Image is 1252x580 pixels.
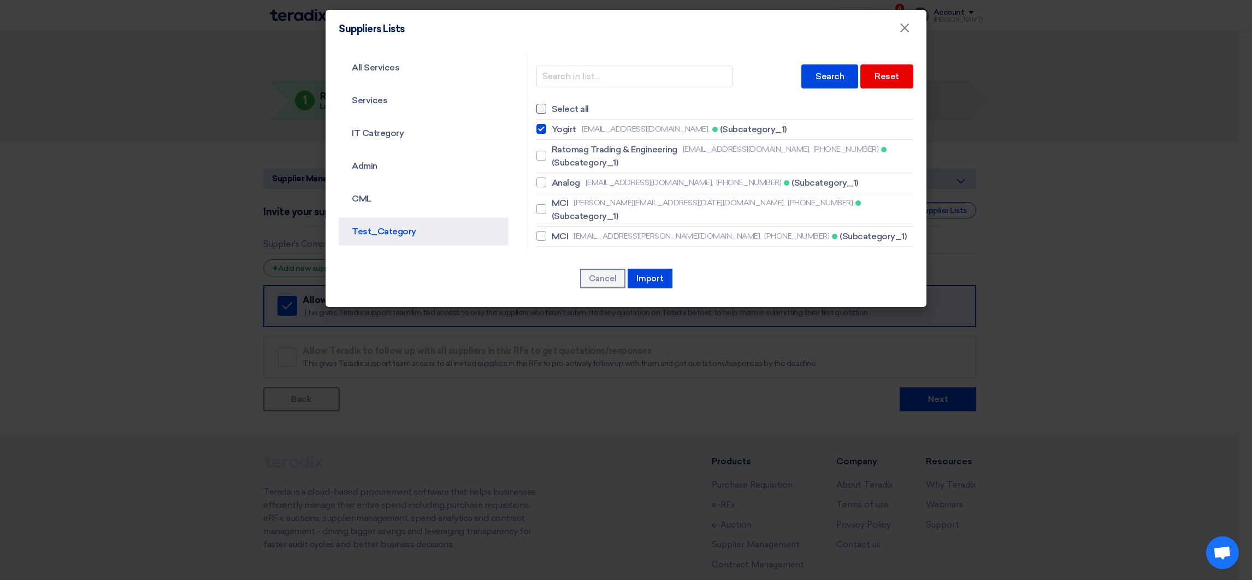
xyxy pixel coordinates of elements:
span: (Subcategory_1) [840,230,906,243]
button: Import [628,269,672,288]
span: Yogirt [552,123,576,136]
span: [PHONE_NUMBER] [788,197,853,209]
input: Search in list... [536,66,733,87]
span: Analog [552,176,580,190]
span: (Subcategory_1) [552,156,618,169]
div: Open chat [1206,536,1239,569]
span: [PHONE_NUMBER] [716,177,781,188]
span: [PHONE_NUMBER] [764,230,829,242]
span: [EMAIL_ADDRESS][DOMAIN_NAME], [683,144,811,155]
span: [EMAIL_ADDRESS][DOMAIN_NAME], [582,123,710,135]
h4: Suppliers Lists [339,23,405,35]
span: MCI [552,197,569,210]
span: MCI [552,230,569,243]
a: All Services [339,54,509,82]
a: Admin [339,152,509,180]
div: Search [801,64,858,88]
a: Services [339,86,509,115]
span: [PHONE_NUMBER] [813,144,878,155]
span: Select all [552,103,589,116]
span: (Subcategory_1) [792,176,858,190]
span: (Subcategory_1) [720,123,787,136]
a: Test_Category [339,217,509,246]
button: Cancel [580,269,625,288]
div: Reset [860,64,913,88]
a: IT Catregory [339,119,509,147]
span: [EMAIL_ADDRESS][DOMAIN_NAME], [586,177,713,188]
span: Ratomag Trading & Engineering [552,143,677,156]
span: [PERSON_NAME][EMAIL_ADDRESS][DATE][DOMAIN_NAME], [574,197,785,209]
span: (Subcategory_1) [552,210,618,223]
button: Close [890,17,919,39]
a: CML [339,185,509,213]
span: × [899,20,910,42]
span: [EMAIL_ADDRESS][PERSON_NAME][DOMAIN_NAME], [574,230,761,242]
